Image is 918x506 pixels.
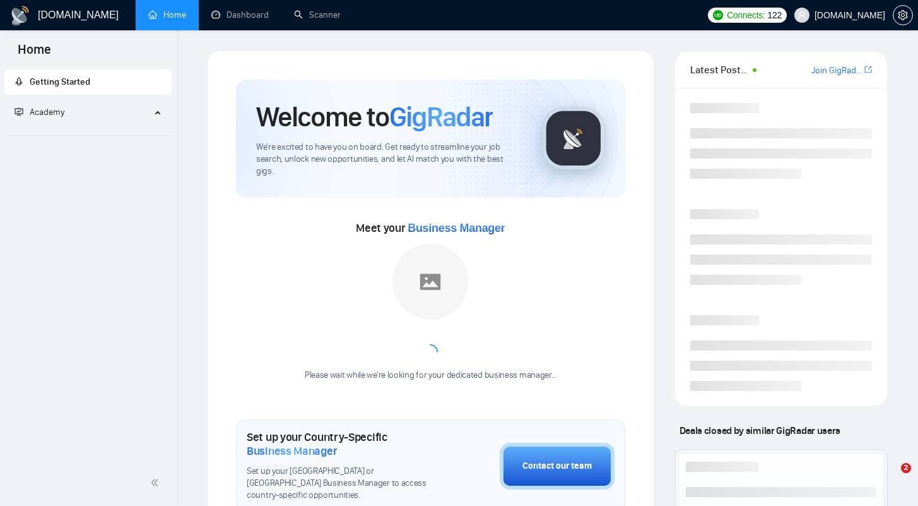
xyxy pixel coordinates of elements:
button: Contact our team [500,443,615,490]
span: Latest Posts from the GigRadar Community [690,62,749,78]
span: export [864,64,872,75]
h1: Set up your Country-Specific [247,430,437,458]
span: Academy [30,107,64,117]
span: setting [893,10,912,20]
img: gigradar-logo.png [542,107,605,170]
a: dashboardDashboard [211,9,269,20]
div: Please wait while we're looking for your dedicated business manager... [297,370,564,382]
div: Contact our team [522,459,592,473]
a: setting [893,10,913,20]
span: fund-projection-screen [15,107,23,116]
span: Set up your [GEOGRAPHIC_DATA] or [GEOGRAPHIC_DATA] Business Manager to access country-specific op... [247,466,437,502]
iframe: Intercom live chat [875,463,905,493]
img: logo [10,6,30,26]
span: Connects: [727,8,765,22]
span: Deals closed by similar GigRadar users [674,419,845,442]
span: GigRadar [389,100,493,134]
span: Academy [15,107,64,117]
span: Getting Started [30,76,90,87]
h1: Welcome to [256,100,493,134]
a: searchScanner [294,9,341,20]
span: Business Manager [408,222,505,234]
span: We're excited to have you on board. Get ready to streamline your job search, unlock new opportuni... [256,142,522,178]
span: Home [8,40,61,67]
span: Meet your [356,221,505,235]
a: Join GigRadar Slack Community [811,64,862,78]
span: loading [423,344,438,359]
button: setting [893,5,913,25]
li: Getting Started [4,69,172,95]
span: user [797,11,806,20]
span: 2 [901,463,911,473]
a: export [864,64,872,76]
a: homeHome [148,9,186,20]
li: Academy Homepage [4,130,172,138]
span: 122 [768,8,782,22]
span: rocket [15,77,23,86]
span: Business Manager [247,444,337,458]
img: upwork-logo.png [713,10,723,20]
img: placeholder.png [392,244,468,320]
span: double-left [150,476,163,489]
